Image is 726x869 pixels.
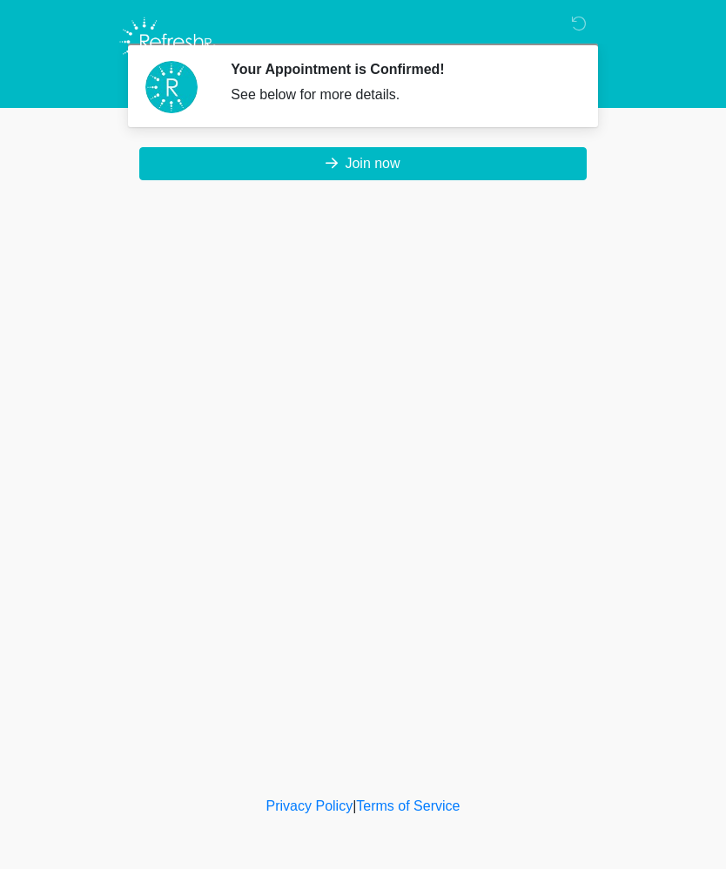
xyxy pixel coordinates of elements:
[231,84,568,105] div: See below for more details.
[353,798,356,813] a: |
[139,147,587,180] button: Join now
[145,61,198,113] img: Agent Avatar
[266,798,353,813] a: Privacy Policy
[115,13,220,71] img: Refresh RX Logo
[356,798,460,813] a: Terms of Service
